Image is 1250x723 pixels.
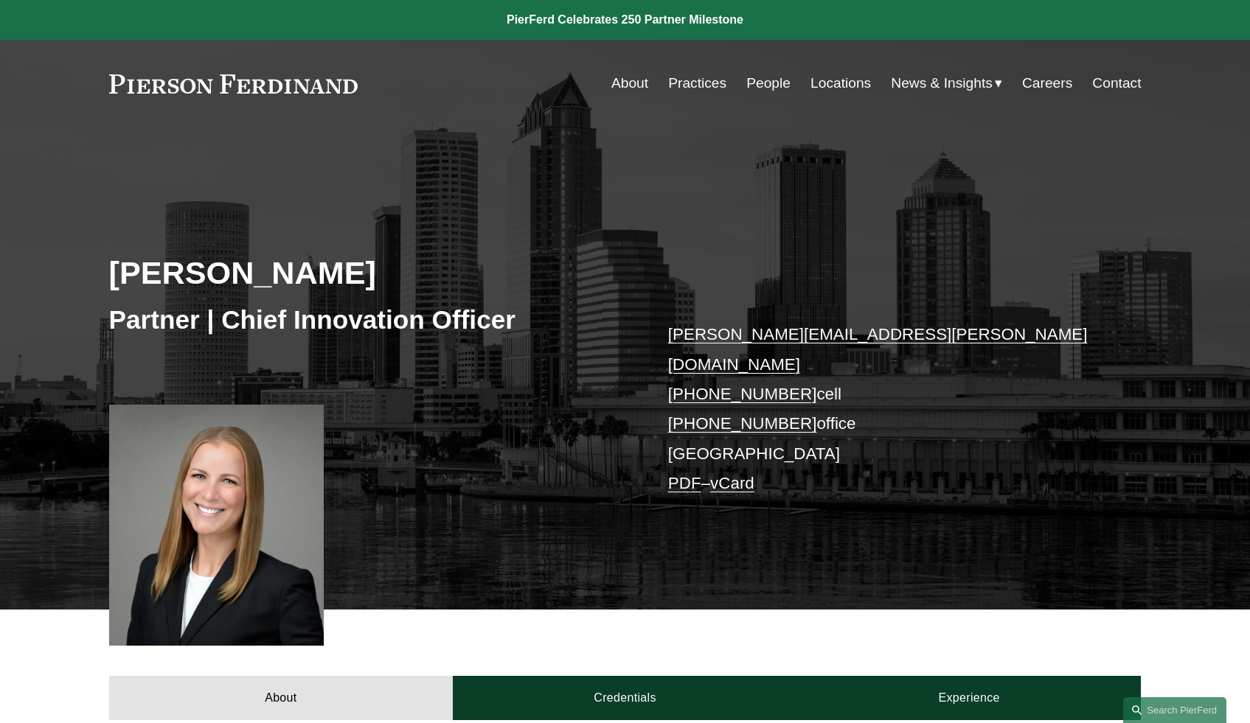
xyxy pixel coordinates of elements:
a: vCard [710,474,754,492]
a: Practices [668,69,726,97]
a: [PHONE_NUMBER] [668,414,817,433]
a: PDF [668,474,701,492]
a: About [109,676,454,720]
a: Search this site [1123,697,1226,723]
h2: [PERSON_NAME] [109,254,625,292]
a: Experience [797,676,1142,720]
a: Locations [810,69,871,97]
a: People [746,69,791,97]
a: Contact [1092,69,1141,97]
a: [PHONE_NUMBER] [668,385,817,403]
a: folder dropdown [891,69,1002,97]
a: [PERSON_NAME][EMAIL_ADDRESS][PERSON_NAME][DOMAIN_NAME] [668,325,1088,373]
h3: Partner | Chief Innovation Officer [109,304,625,336]
a: Careers [1022,69,1072,97]
span: News & Insights [891,71,993,97]
a: Credentials [453,676,797,720]
a: About [611,69,648,97]
p: cell office [GEOGRAPHIC_DATA] – [668,320,1098,498]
